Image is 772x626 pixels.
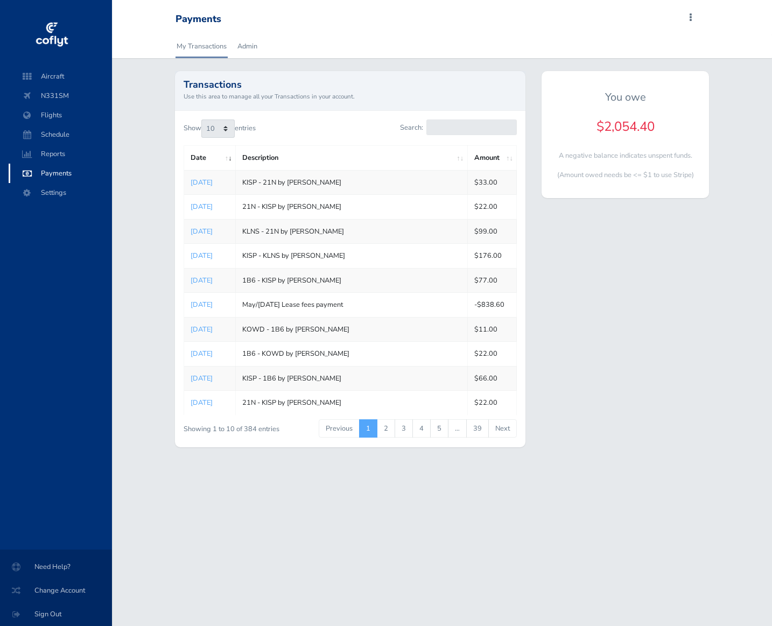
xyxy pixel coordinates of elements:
[176,13,221,25] div: Payments
[191,349,213,358] a: [DATE]
[191,325,213,334] a: [DATE]
[236,34,258,58] a: Admin
[191,227,213,236] a: [DATE]
[34,19,69,51] img: coflyt logo
[13,557,99,576] span: Need Help?
[201,119,235,138] select: Showentries
[236,293,467,317] td: May/[DATE] Lease fees payment
[236,268,467,292] td: 1B6 - KISP by [PERSON_NAME]
[184,80,517,89] h2: Transactions
[184,418,314,435] div: Showing 1 to 10 of 384 entries
[467,195,517,219] td: $22.00
[236,244,467,268] td: KISP - KLNS by [PERSON_NAME]
[488,419,517,438] a: Next
[412,419,431,438] a: 4
[467,219,517,243] td: $99.00
[467,391,517,415] td: $22.00
[191,398,213,407] a: [DATE]
[191,276,213,285] a: [DATE]
[467,170,517,194] td: $33.00
[191,251,213,261] a: [DATE]
[377,419,395,438] a: 2
[236,170,467,194] td: KISP - 21N by [PERSON_NAME]
[430,419,448,438] a: 5
[236,317,467,341] td: KOWD - 1B6 by [PERSON_NAME]
[13,581,99,600] span: Change Account
[236,342,467,366] td: 1B6 - KOWD by [PERSON_NAME]
[550,91,700,104] h5: You owe
[550,119,700,135] h4: $2,054.40
[467,317,517,341] td: $11.00
[467,293,517,317] td: -$838.60
[176,34,228,58] a: My Transactions
[19,144,101,164] span: Reports
[467,366,517,390] td: $66.00
[236,219,467,243] td: KLNS - 21N by [PERSON_NAME]
[426,119,517,135] input: Search:
[191,202,213,212] a: [DATE]
[191,300,213,310] a: [DATE]
[13,604,99,624] span: Sign Out
[19,86,101,105] span: N331SM
[184,146,236,170] th: Date: activate to sort column ascending
[184,92,517,101] small: Use this area to manage all your Transactions in your account.
[19,125,101,144] span: Schedule
[19,105,101,125] span: Flights
[184,119,256,138] label: Show entries
[467,268,517,292] td: $77.00
[467,342,517,366] td: $22.00
[395,419,413,438] a: 3
[236,366,467,390] td: KISP - 1B6 by [PERSON_NAME]
[236,146,467,170] th: Description: activate to sort column ascending
[191,374,213,383] a: [DATE]
[191,178,213,187] a: [DATE]
[467,244,517,268] td: $176.00
[466,419,489,438] a: 39
[236,391,467,415] td: 21N - KISP by [PERSON_NAME]
[400,119,517,135] label: Search:
[19,164,101,183] span: Payments
[359,419,377,438] a: 1
[467,146,517,170] th: Amount: activate to sort column ascending
[550,150,700,161] p: A negative balance indicates unspent funds.
[19,183,101,202] span: Settings
[550,170,700,180] p: (Amount owed needs be <= $1 to use Stripe)
[19,67,101,86] span: Aircraft
[236,195,467,219] td: 21N - KISP by [PERSON_NAME]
